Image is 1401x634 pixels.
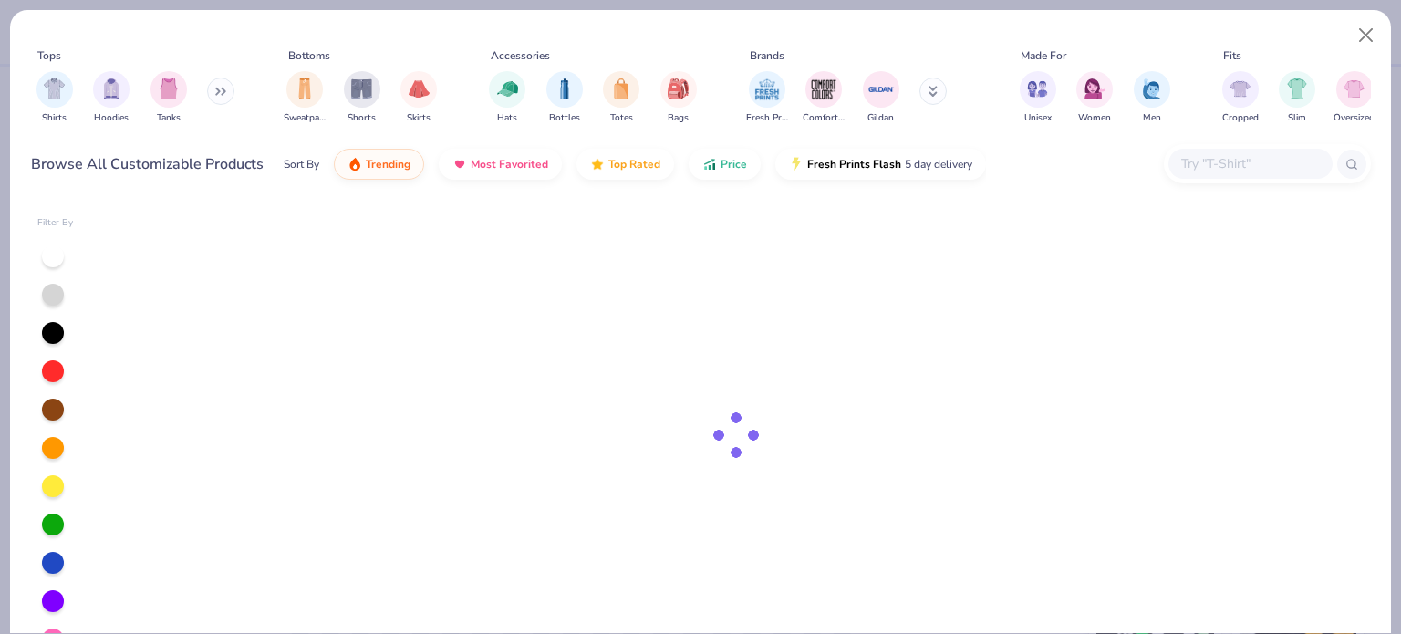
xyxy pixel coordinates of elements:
[31,153,264,175] div: Browse All Customizable Products
[803,111,845,125] span: Comfort Colors
[611,78,631,99] img: Totes Image
[439,149,562,180] button: Most Favorited
[491,47,550,64] div: Accessories
[334,149,424,180] button: Trending
[1179,153,1320,174] input: Try "T-Shirt"
[905,154,972,175] span: 5 day delivery
[660,71,697,125] button: filter button
[288,47,330,64] div: Bottoms
[1084,78,1105,99] img: Women Image
[44,78,65,99] img: Shirts Image
[284,111,326,125] span: Sweatpants
[150,71,187,125] div: filter for Tanks
[810,76,837,103] img: Comfort Colors Image
[1349,18,1384,53] button: Close
[746,111,788,125] span: Fresh Prints
[1334,111,1375,125] span: Oversized
[789,157,804,171] img: flash.gif
[555,78,575,99] img: Bottles Image
[1279,71,1315,125] div: filter for Slim
[807,157,901,171] span: Fresh Prints Flash
[668,78,688,99] img: Bags Image
[867,76,895,103] img: Gildan Image
[348,111,376,125] span: Shorts
[1288,111,1306,125] span: Slim
[549,111,580,125] span: Bottles
[610,111,633,125] span: Totes
[407,111,431,125] span: Skirts
[546,71,583,125] div: filter for Bottles
[803,71,845,125] div: filter for Comfort Colors
[489,71,525,125] div: filter for Hats
[867,111,894,125] span: Gildan
[1134,71,1170,125] button: filter button
[284,156,319,172] div: Sort By
[590,157,605,171] img: TopRated.gif
[1222,71,1259,125] div: filter for Cropped
[93,71,130,125] div: filter for Hoodies
[1279,71,1315,125] button: filter button
[1134,71,1170,125] div: filter for Men
[1230,78,1251,99] img: Cropped Image
[157,111,181,125] span: Tanks
[603,71,639,125] div: filter for Totes
[689,149,761,180] button: Price
[1142,78,1162,99] img: Men Image
[608,157,660,171] span: Top Rated
[42,111,67,125] span: Shirts
[351,78,372,99] img: Shorts Image
[37,216,74,230] div: Filter By
[1020,71,1056,125] button: filter button
[546,71,583,125] button: filter button
[746,71,788,125] div: filter for Fresh Prints
[863,71,899,125] button: filter button
[452,157,467,171] img: most_fav.gif
[576,149,674,180] button: Top Rated
[348,157,362,171] img: trending.gif
[497,111,517,125] span: Hats
[775,149,986,180] button: Fresh Prints Flash5 day delivery
[1334,71,1375,125] button: filter button
[753,76,781,103] img: Fresh Prints Image
[660,71,697,125] div: filter for Bags
[400,71,437,125] button: filter button
[284,71,326,125] div: filter for Sweatpants
[803,71,845,125] button: filter button
[409,78,430,99] img: Skirts Image
[471,157,548,171] span: Most Favorited
[1020,71,1056,125] div: filter for Unisex
[1021,47,1066,64] div: Made For
[1287,78,1307,99] img: Slim Image
[1222,111,1259,125] span: Cropped
[746,71,788,125] button: filter button
[1076,71,1113,125] div: filter for Women
[37,47,61,64] div: Tops
[668,111,689,125] span: Bags
[603,71,639,125] button: filter button
[150,71,187,125] button: filter button
[497,78,518,99] img: Hats Image
[159,78,179,99] img: Tanks Image
[295,78,315,99] img: Sweatpants Image
[1024,111,1052,125] span: Unisex
[721,157,747,171] span: Price
[863,71,899,125] div: filter for Gildan
[93,71,130,125] button: filter button
[1344,78,1365,99] img: Oversized Image
[101,78,121,99] img: Hoodies Image
[284,71,326,125] button: filter button
[750,47,784,64] div: Brands
[344,71,380,125] button: filter button
[344,71,380,125] div: filter for Shorts
[1223,47,1241,64] div: Fits
[36,71,73,125] button: filter button
[400,71,437,125] div: filter for Skirts
[1076,71,1113,125] button: filter button
[94,111,129,125] span: Hoodies
[1334,71,1375,125] div: filter for Oversized
[1143,111,1161,125] span: Men
[36,71,73,125] div: filter for Shirts
[1222,71,1259,125] button: filter button
[1078,111,1111,125] span: Women
[366,157,410,171] span: Trending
